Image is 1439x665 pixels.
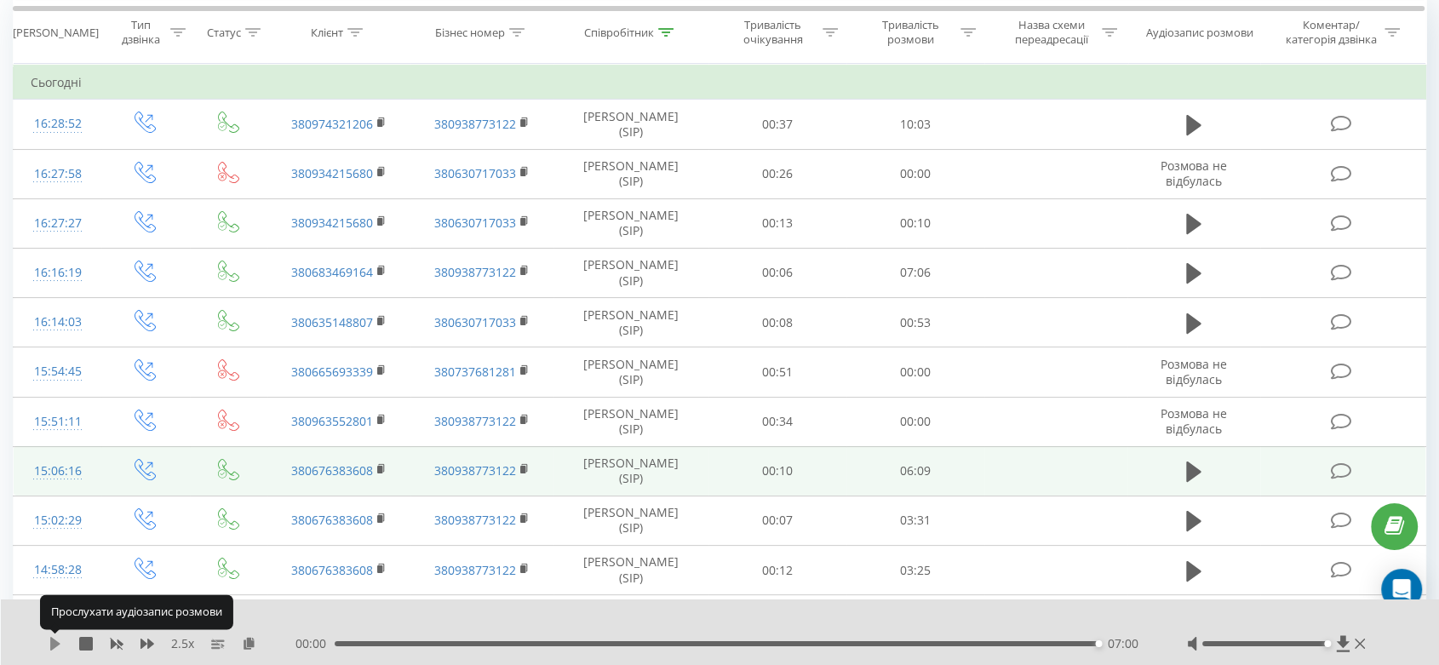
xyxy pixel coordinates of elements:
div: Співробітник [584,26,654,40]
td: [PERSON_NAME] (SIP) [553,546,708,595]
div: 15:51:11 [31,405,84,439]
td: Сьогодні [14,66,1426,100]
div: Коментар/категорія дзвінка [1281,18,1380,47]
a: 380676383608 [291,512,373,528]
td: 00:08 [708,298,846,347]
div: 16:27:27 [31,207,84,240]
td: 00:13 [708,198,846,248]
a: 380934215680 [291,215,373,231]
td: 00:00 [846,149,984,198]
td: 00:07 [708,496,846,545]
span: Розмова не відбулась [1161,405,1227,437]
a: 380938773122 [434,264,516,280]
td: 00:19 [708,595,846,645]
a: 380676383608 [291,462,373,479]
a: 380630717033 [434,314,516,330]
td: 00:10 [708,446,846,496]
td: 03:31 [846,496,984,545]
a: 380630717033 [434,215,516,231]
div: Аудіозапис розмови [1146,26,1253,40]
div: Open Intercom Messenger [1381,569,1422,610]
a: 380938773122 [434,512,516,528]
span: 00:00 [295,635,335,652]
a: 380938773122 [434,116,516,132]
a: 380963552801 [291,413,373,429]
td: 00:37 [708,100,846,149]
span: Розмова не відбулась [1161,356,1227,387]
div: Тип дзвінка [117,18,166,47]
a: 380938773122 [434,462,516,479]
div: Бізнес номер [435,26,505,40]
a: 380683469164 [291,264,373,280]
a: 380665693339 [291,364,373,380]
td: [PERSON_NAME] (SIP) [553,496,708,545]
div: Назва схеми переадресації [1006,18,1098,47]
td: [PERSON_NAME] (SIP) [553,298,708,347]
td: 00:53 [846,298,984,347]
div: 16:16:19 [31,256,84,290]
td: [PERSON_NAME] (SIP) [553,198,708,248]
a: 380635148807 [291,314,373,330]
td: 03:25 [846,546,984,595]
div: Прослухати аудіозапис розмови [40,595,233,629]
div: Accessibility label [1095,640,1102,647]
div: [PERSON_NAME] [13,26,99,40]
td: 00:00 [846,397,984,446]
td: 00:34 [708,397,846,446]
td: 10:03 [846,100,984,149]
div: Клієнт [311,26,343,40]
td: 00:26 [708,149,846,198]
td: [PERSON_NAME] (SIP) [553,347,708,397]
span: Розмова не відбулась [1161,158,1227,189]
div: Тривалість очікування [727,18,818,47]
a: 380938773122 [434,413,516,429]
td: 00:00 [846,595,984,645]
a: 380737681281 [434,364,516,380]
a: 380630717033 [434,165,516,181]
span: 07:00 [1108,635,1138,652]
td: [PERSON_NAME] (SIP) [553,248,708,297]
div: 14:58:28 [31,553,84,587]
div: 16:27:58 [31,158,84,191]
td: 06:09 [846,446,984,496]
td: 07:06 [846,248,984,297]
div: 15:02:29 [31,504,84,537]
a: 380938773122 [434,562,516,578]
div: Тривалість розмови [865,18,956,47]
a: 380934215680 [291,165,373,181]
div: 16:28:52 [31,107,84,140]
td: [PERSON_NAME] (SIP) [553,100,708,149]
a: 380974321206 [291,116,373,132]
td: [PERSON_NAME] (SIP) [553,397,708,446]
div: 15:54:45 [31,355,84,388]
td: 00:12 [708,546,846,595]
td: 00:10 [846,198,984,248]
div: Статус [207,26,241,40]
td: 00:51 [708,347,846,397]
div: 16:14:03 [31,306,84,339]
td: [PERSON_NAME] (SIP) [553,595,708,645]
td: 00:06 [708,248,846,297]
td: [PERSON_NAME] (SIP) [553,149,708,198]
td: 00:00 [846,347,984,397]
div: 15:06:16 [31,455,84,488]
span: 2.5 x [171,635,194,652]
a: 380676383608 [291,562,373,578]
td: [PERSON_NAME] (SIP) [553,446,708,496]
div: Accessibility label [1324,640,1331,647]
